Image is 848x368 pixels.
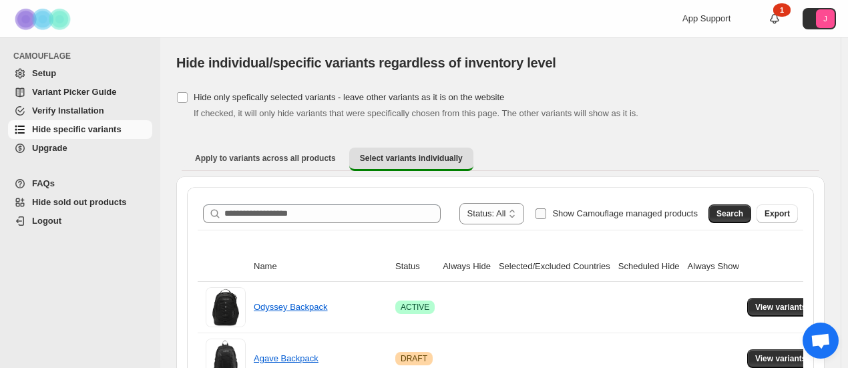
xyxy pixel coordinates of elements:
span: Hide individual/specific variants regardless of inventory level [176,55,556,70]
a: Upgrade [8,139,152,158]
span: Export [765,208,790,219]
a: Odyssey Backpack [254,302,328,312]
span: If checked, it will only hide variants that were specifically chosen from this page. The other va... [194,108,638,118]
span: App Support [682,13,730,23]
span: Hide specific variants [32,124,122,134]
a: Hide specific variants [8,120,152,139]
span: Search [716,208,743,219]
span: Select variants individually [360,153,463,164]
span: DRAFT [401,353,427,364]
span: Apply to variants across all products [195,153,336,164]
span: Variant Picker Guide [32,87,116,97]
span: Show Camouflage managed products [552,208,698,218]
span: View variants [755,353,807,364]
span: Logout [32,216,61,226]
a: FAQs [8,174,152,193]
th: Always Hide [439,252,495,282]
text: J [823,15,827,23]
a: Open chat [803,323,839,359]
span: Hide sold out products [32,197,127,207]
a: Variant Picker Guide [8,83,152,102]
button: Avatar with initials J [803,8,836,29]
button: Apply to variants across all products [184,148,347,169]
button: View variants [747,349,815,368]
span: Avatar with initials J [816,9,835,28]
span: Upgrade [32,143,67,153]
span: View variants [755,302,807,313]
th: Name [250,252,391,282]
span: Hide only spefically selected variants - leave other variants as it is on the website [194,92,504,102]
img: Camouflage [11,1,77,37]
a: Agave Backpack [254,353,319,363]
a: Hide sold out products [8,193,152,212]
div: 1 [773,3,791,17]
button: Export [757,204,798,223]
span: Verify Installation [32,106,104,116]
th: Scheduled Hide [614,252,684,282]
span: CAMOUFLAGE [13,51,154,61]
button: Select variants individually [349,148,473,171]
th: Always Show [684,252,743,282]
a: Setup [8,64,152,83]
span: ACTIVE [401,302,429,313]
th: Status [391,252,439,282]
a: Logout [8,212,152,230]
button: View variants [747,298,815,317]
a: Verify Installation [8,102,152,120]
span: FAQs [32,178,55,188]
button: Search [708,204,751,223]
span: Setup [32,68,56,78]
a: 1 [768,12,781,25]
th: Selected/Excluded Countries [495,252,614,282]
